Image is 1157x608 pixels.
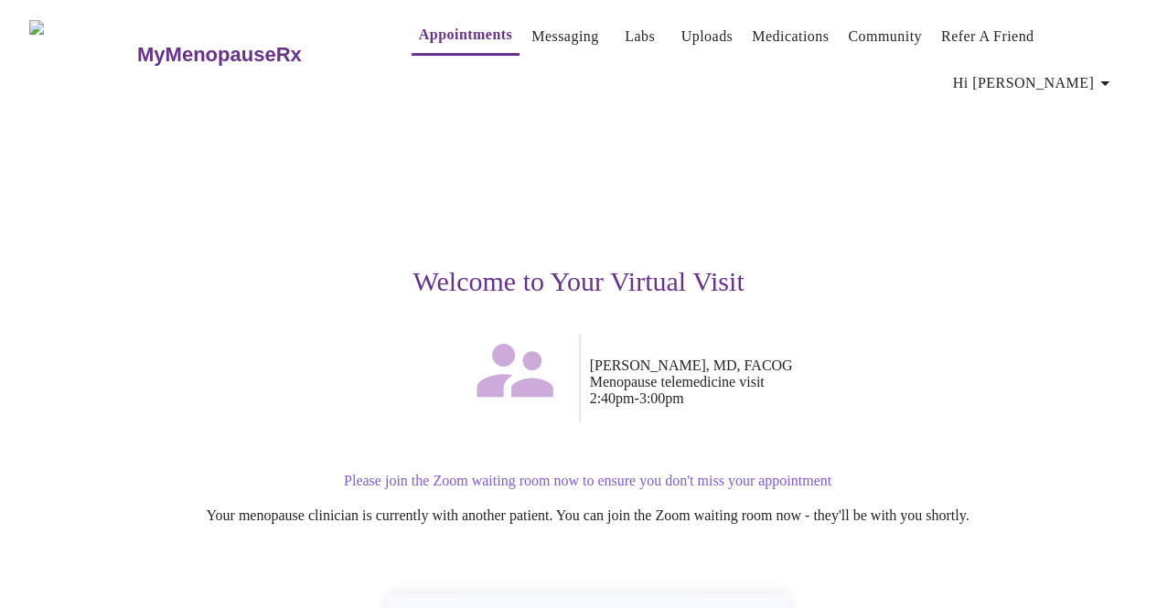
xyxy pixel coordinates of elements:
[953,70,1116,96] span: Hi [PERSON_NAME]
[674,18,741,55] button: Uploads
[934,18,1042,55] button: Refer a Friend
[531,24,598,49] a: Messaging
[848,24,922,49] a: Community
[419,22,512,48] a: Appointments
[412,16,520,56] button: Appointments
[841,18,929,55] button: Community
[946,65,1123,101] button: Hi [PERSON_NAME]
[48,507,1128,524] p: Your menopause clinician is currently with another patient. You can join the Zoom waiting room no...
[625,24,655,49] a: Labs
[48,473,1128,489] p: Please join the Zoom waiting room now to ensure you don't miss your appointment
[745,18,836,55] button: Medications
[681,24,734,49] a: Uploads
[590,357,1129,407] p: [PERSON_NAME], MD, FACOG Menopause telemedicine visit 2:40pm - 3:00pm
[29,20,134,89] img: MyMenopauseRx Logo
[611,18,670,55] button: Labs
[941,24,1034,49] a: Refer a Friend
[752,24,829,49] a: Medications
[137,43,302,67] h3: MyMenopauseRx
[134,23,374,87] a: MyMenopauseRx
[29,266,1128,297] h3: Welcome to Your Virtual Visit
[524,18,605,55] button: Messaging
